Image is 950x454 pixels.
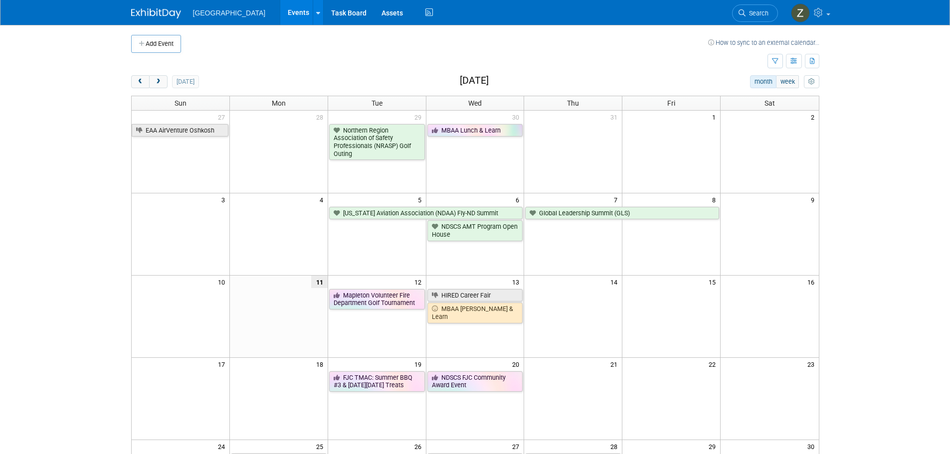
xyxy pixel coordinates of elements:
a: [US_STATE] Aviation Association (NDAA) Fly-ND Summit [329,207,523,220]
button: month [750,75,776,88]
span: 11 [311,276,328,288]
span: 25 [315,440,328,453]
img: Zoe Graham [791,3,810,22]
span: 2 [810,111,819,123]
a: EAA AirVenture Oshkosh [132,124,228,137]
span: 24 [217,440,229,453]
span: 19 [413,358,426,370]
a: NDSCS AMT Program Open House [427,220,523,241]
button: [DATE] [172,75,198,88]
span: 5 [417,193,426,206]
span: 4 [319,193,328,206]
span: Wed [468,99,482,107]
span: Thu [567,99,579,107]
span: Fri [667,99,675,107]
i: Personalize Calendar [808,79,815,85]
span: 3 [220,193,229,206]
span: 10 [217,276,229,288]
span: 22 [708,358,720,370]
img: ExhibitDay [131,8,181,18]
a: How to sync to an external calendar... [708,39,819,46]
span: 18 [315,358,328,370]
span: 31 [609,111,622,123]
a: MBAA [PERSON_NAME] & Learn [427,303,523,323]
a: HIRED Career Fair [427,289,523,302]
a: Mapleton Volunteer Fire Department Golf Tournament [329,289,425,309]
span: 26 [413,440,426,453]
span: Search [746,9,768,17]
span: 16 [806,276,819,288]
span: 14 [609,276,622,288]
span: 12 [413,276,426,288]
button: myCustomButton [804,75,819,88]
a: NDSCS FJC Community Award Event [427,371,523,392]
span: 30 [511,111,524,123]
span: 8 [711,193,720,206]
span: 13 [511,276,524,288]
span: 9 [810,193,819,206]
a: Search [732,4,778,22]
span: 29 [413,111,426,123]
span: 27 [511,440,524,453]
span: Tue [372,99,382,107]
a: Northern Region Association of Safety Professionals (NRASP) Golf Outing [329,124,425,160]
button: Add Event [131,35,181,53]
span: 17 [217,358,229,370]
a: Global Leadership Summit (GLS) [525,207,719,220]
span: 28 [609,440,622,453]
span: 1 [711,111,720,123]
button: week [776,75,799,88]
span: [GEOGRAPHIC_DATA] [193,9,266,17]
a: MBAA Lunch & Learn [427,124,523,137]
span: Sat [764,99,775,107]
span: 29 [708,440,720,453]
span: 20 [511,358,524,370]
span: 23 [806,358,819,370]
span: 27 [217,111,229,123]
button: prev [131,75,150,88]
span: 6 [515,193,524,206]
span: 21 [609,358,622,370]
button: next [149,75,168,88]
a: FJC TMAC: Summer BBQ #3 & [DATE][DATE] Treats [329,371,425,392]
span: Mon [272,99,286,107]
span: Sun [175,99,187,107]
span: 7 [613,193,622,206]
span: 28 [315,111,328,123]
h2: [DATE] [460,75,489,86]
span: 30 [806,440,819,453]
span: 15 [708,276,720,288]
